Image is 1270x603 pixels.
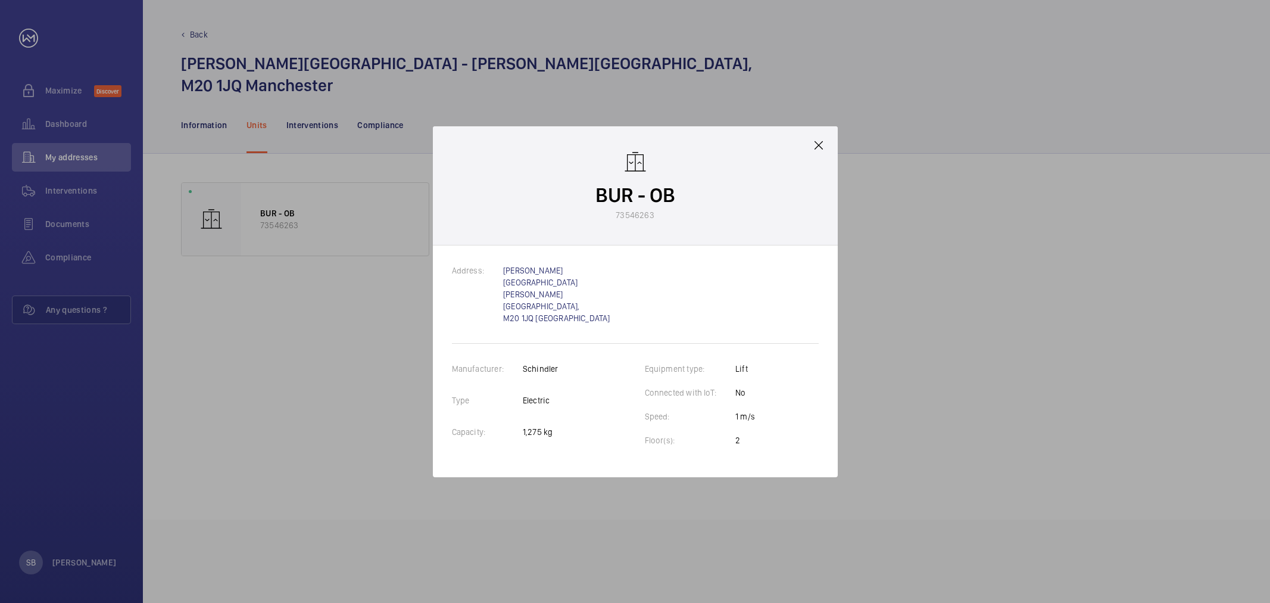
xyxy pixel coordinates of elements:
p: 2 [735,434,755,446]
label: Manufacturer: [452,364,523,374]
label: Type [452,396,489,405]
p: 1,275 kg [523,426,558,438]
p: BUR - OB [595,181,675,209]
img: elevator.svg [623,150,647,174]
label: Capacity: [452,427,505,437]
label: Equipment type: [645,364,724,374]
p: 1 m/s [735,411,755,422]
label: Connected with IoT: [645,388,735,397]
label: Address: [452,266,503,275]
p: Lift [735,363,755,375]
p: Electric [523,394,558,406]
a: [PERSON_NAME][GEOGRAPHIC_DATA] [PERSON_NAME][GEOGRAPHIC_DATA], M20 1JQ [GEOGRAPHIC_DATA] [503,266,610,323]
label: Floor(s): [645,436,694,445]
p: 73546263 [616,209,654,221]
p: Schindler [523,363,558,375]
label: Speed: [645,412,689,421]
p: No [735,387,755,399]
